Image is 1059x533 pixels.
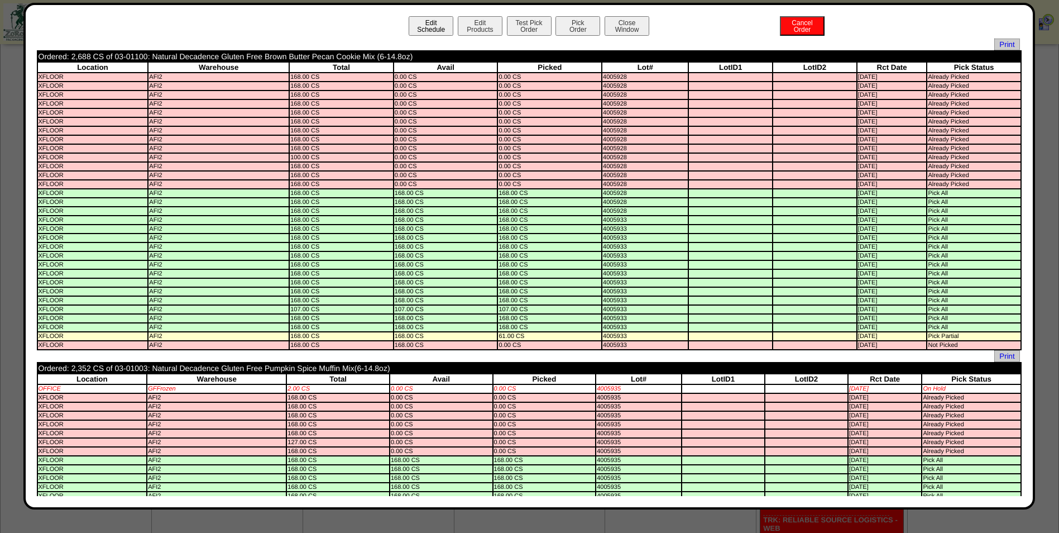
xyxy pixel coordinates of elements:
td: 168.00 CS [394,189,497,197]
td: 0.00 CS [498,100,601,108]
td: 0.00 CS [394,82,497,90]
td: 168.00 CS [290,279,393,287]
td: 0.00 CS [394,73,497,81]
td: XFLOOR [38,172,148,179]
td: 0.00 CS [498,127,601,135]
td: 168.00 CS [394,288,497,296]
td: XFLOOR [38,145,148,153]
td: 168.00 CS [290,216,393,224]
td: Already Picked [927,136,1020,144]
td: AFI2 [148,127,289,135]
td: 4005928 [602,118,688,126]
td: [DATE] [857,73,927,81]
td: [DATE] [857,234,927,242]
td: 168.00 CS [498,315,601,322]
td: [DATE] [857,189,927,197]
td: 4005933 [602,261,688,269]
td: [DATE] [857,261,927,269]
td: [DATE] [857,279,927,287]
td: 168.00 CS [498,207,601,215]
td: On Hold [922,385,1020,393]
td: AFI2 [148,288,289,296]
td: 4005933 [602,297,688,304]
td: AFI2 [148,189,289,197]
th: Avail [394,63,497,72]
td: 168.00 CS [394,243,497,251]
td: [DATE] [857,198,927,206]
td: 4005933 [602,323,688,331]
td: 168.00 CS [394,216,497,224]
td: Ordered: 2,352 CS of 03-01003: Natural Decadence Gluten Free Pumpkin Spice Muffin Mix(6-14.8oz) [38,363,848,373]
td: 168.00 CS [290,82,393,90]
td: AFI2 [148,279,289,287]
td: 4005933 [602,216,688,224]
td: [DATE] [857,270,927,278]
td: AFI2 [148,297,289,304]
td: 168.00 CS [290,234,393,242]
td: XFLOOR [38,198,148,206]
td: 0.00 CS [394,127,497,135]
td: XFLOOR [38,403,147,411]
th: Total [287,374,389,384]
td: 168.00 CS [394,315,497,322]
th: Picked [498,63,601,72]
td: 168.00 CS [290,207,393,215]
td: 168.00 CS [290,270,393,278]
td: 0.00 CS [394,163,497,170]
td: Already Picked [927,154,1020,161]
th: Pick Status [922,374,1020,384]
td: [DATE] [857,127,927,135]
button: Test PickOrder [507,16,552,36]
td: 4005933 [602,315,688,322]
a: CloseWindow [603,25,650,34]
td: 0.00 CS [498,91,601,99]
td: 4005928 [602,127,688,135]
td: Pick All [927,207,1020,215]
td: 100.00 CS [290,154,393,161]
td: 4005933 [602,306,688,313]
td: 168.00 CS [290,136,393,144]
td: AFI2 [148,207,289,215]
td: XFLOOR [38,118,148,126]
td: AFI2 [148,341,289,349]
td: Already Picked [927,180,1020,188]
a: Print [994,350,1019,362]
td: 0.00 CS [498,341,601,349]
td: 0.00 CS [498,172,601,179]
td: Pick All [927,323,1020,331]
td: [DATE] [857,225,927,233]
td: 168.00 CS [290,127,393,135]
td: 168.00 CS [394,261,497,269]
td: XFLOOR [38,127,148,135]
td: 4005933 [602,332,688,340]
td: Already Picked [927,163,1020,170]
th: Rct Date [857,63,927,72]
td: XFLOOR [38,189,148,197]
td: [DATE] [857,341,927,349]
th: Rct Date [849,374,921,384]
td: 168.00 CS [394,234,497,242]
td: XFLOOR [38,154,148,161]
th: Lot# [596,374,681,384]
td: 4005928 [602,73,688,81]
td: 168.00 CS [290,341,393,349]
td: 4005928 [602,100,688,108]
td: 168.00 CS [394,297,497,304]
td: [DATE] [849,385,921,393]
button: CancelOrder [780,16,825,36]
td: AFI2 [148,332,289,340]
td: XFLOOR [38,180,148,188]
td: AFI2 [148,225,289,233]
td: 168.00 CS [498,234,601,242]
td: [DATE] [857,82,927,90]
td: 4005928 [602,198,688,206]
td: AFI2 [148,270,289,278]
td: Ordered: 2,688 CS of 03-01100: Natural Decadence Gluten Free Brown Butter Pecan Cookie Mix (6-14.... [38,51,856,61]
td: 168.00 CS [498,189,601,197]
td: [DATE] [857,323,927,331]
td: 168.00 CS [290,332,393,340]
td: XFLOOR [38,243,148,251]
td: 168.00 CS [394,270,497,278]
td: XFLOOR [38,323,148,331]
td: 0.00 CS [394,172,497,179]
